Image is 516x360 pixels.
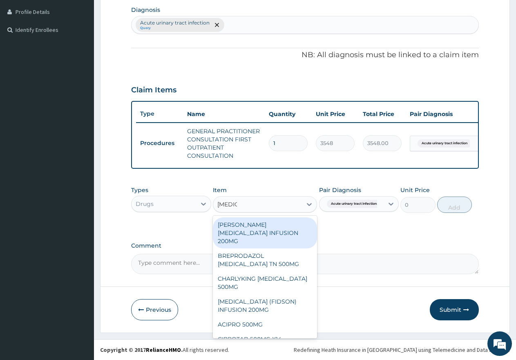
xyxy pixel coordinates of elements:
[430,299,479,320] button: Submit
[4,223,156,252] textarea: Type your message and hit 'Enter'
[406,106,496,122] th: Pair Diagnosis
[400,186,430,194] label: Unit Price
[213,248,317,271] div: BREPRODAZOL [MEDICAL_DATA] TN 500MG
[134,4,154,24] div: Minimize live chat window
[213,332,317,347] div: CIPROTAB 500MG X14
[140,26,210,30] small: Query
[213,294,317,317] div: [MEDICAL_DATA] (FIDSON) INFUSION 200MG
[327,200,381,208] span: Acute urinary tract infection
[131,299,178,320] button: Previous
[213,186,227,194] label: Item
[131,50,479,60] p: NB: All diagnosis must be linked to a claim item
[136,106,183,121] th: Type
[312,106,359,122] th: Unit Price
[140,20,210,26] p: Acute urinary tract infection
[265,106,312,122] th: Quantity
[418,139,471,148] span: Acute urinary tract infection
[131,242,479,249] label: Comment
[136,200,154,208] div: Drugs
[359,106,406,122] th: Total Price
[146,346,181,353] a: RelianceHMO
[437,197,472,213] button: Add
[42,46,137,56] div: Chat with us now
[183,123,265,164] td: GENERAL PRACTITIONER CONSULTATION FIRST OUTPATIENT CONSULTATION
[15,41,33,61] img: d_794563401_company_1708531726252_794563401
[213,271,317,294] div: CHARLYKING [MEDICAL_DATA] 500MG
[213,21,221,29] span: remove selection option
[213,317,317,332] div: ACIPRO 500MG
[131,86,176,95] h3: Claim Items
[294,346,510,354] div: Redefining Heath Insurance in [GEOGRAPHIC_DATA] using Telemedicine and Data Science!
[131,6,160,14] label: Diagnosis
[136,136,183,151] td: Procedures
[100,346,183,353] strong: Copyright © 2017 .
[131,187,148,194] label: Types
[213,217,317,248] div: [PERSON_NAME] [MEDICAL_DATA] INFUSION 200MG
[47,103,113,186] span: We're online!
[319,186,361,194] label: Pair Diagnosis
[183,106,265,122] th: Name
[94,339,516,360] footer: All rights reserved.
